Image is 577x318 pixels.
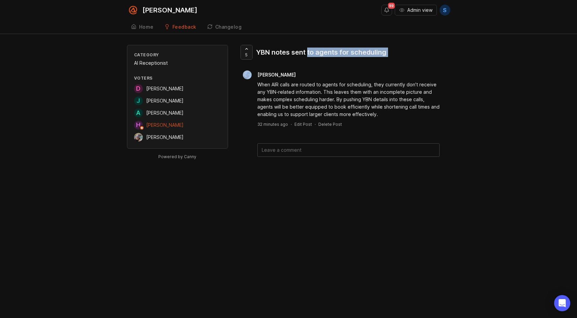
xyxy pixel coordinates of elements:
span: 99 [388,3,395,9]
span: [PERSON_NAME] [146,86,184,91]
div: Delete Post [318,121,342,127]
button: 5 [241,45,253,60]
div: J [134,96,143,105]
div: AI Receptionist [134,59,221,67]
div: YBN notes sent to agents for scheduling [256,48,386,57]
button: S [440,5,450,16]
div: Home [139,25,154,29]
img: Smith.ai logo [127,4,139,16]
img: member badge [139,125,144,131]
div: · [291,121,292,127]
span: [PERSON_NAME] [146,134,184,140]
div: A [134,109,143,117]
div: Voters [134,75,221,81]
div: H [134,121,143,129]
a: Changelog [203,20,246,34]
a: Aman Mahal[PERSON_NAME] [239,70,301,79]
div: · [315,121,316,127]
span: [PERSON_NAME] [146,110,184,116]
a: Aman Mahal[PERSON_NAME] [134,133,184,142]
div: Category [134,52,221,58]
div: D [134,84,143,93]
a: Home [127,20,158,34]
a: D[PERSON_NAME] [134,84,184,93]
a: 32 minutes ago [257,121,288,127]
div: [PERSON_NAME] [142,7,197,13]
span: [PERSON_NAME] [146,122,184,128]
span: 5 [245,52,248,58]
div: Open Intercom Messenger [554,295,570,311]
span: Admin view [407,7,432,13]
span: [PERSON_NAME] [257,72,296,78]
div: When AIR calls are routed to agents for scheduling, they currently don’t receive any YBN-related ... [257,81,440,118]
a: J[PERSON_NAME] [134,96,184,105]
img: Aman Mahal [243,70,252,79]
div: Changelog [215,25,242,29]
button: Admin view [395,5,437,16]
a: Powered by Canny [157,153,197,161]
a: A[PERSON_NAME] [134,109,184,117]
span: [PERSON_NAME] [146,98,184,104]
div: Edit Post [294,121,312,127]
a: Feedback [160,20,200,34]
span: S [443,6,447,14]
div: Feedback [172,25,196,29]
a: H[PERSON_NAME] [134,121,184,129]
button: Notifications [381,5,392,16]
img: Aman Mahal [134,133,143,142]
